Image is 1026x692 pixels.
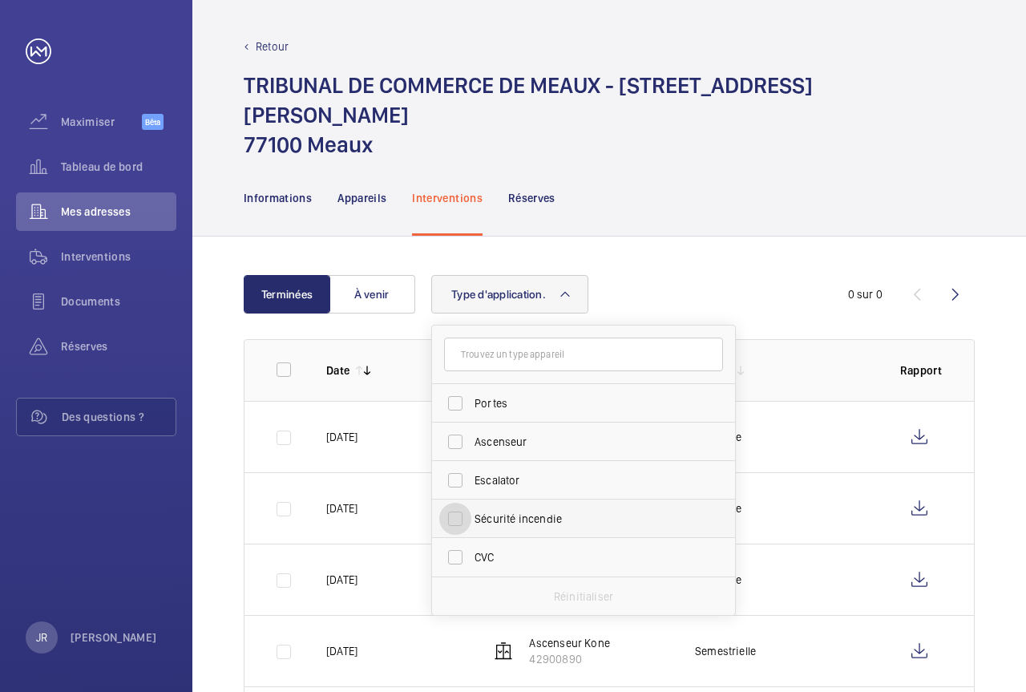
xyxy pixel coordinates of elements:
[61,205,131,218] font: Mes adresses
[451,288,546,301] font: Type d'application.
[244,192,312,204] font: Informations
[326,573,357,586] font: [DATE]
[145,117,160,127] font: Bêta
[329,275,415,314] button: À venir
[508,192,555,204] font: Réserves
[62,411,144,423] font: Des questions ?
[36,631,47,644] font: JR
[475,511,695,527] span: Sécurité incendie
[494,641,513,661] img: elevator.svg
[695,645,756,658] font: Semestrielle
[244,275,330,314] button: Terminées
[244,71,813,128] font: TRIBUNAL DE COMMERCE DE MEAUX - [STREET_ADDRESS][PERSON_NAME]
[326,645,357,658] font: [DATE]
[354,288,390,301] font: À venir
[475,395,695,411] span: Portes
[412,192,483,204] font: Interventions
[529,653,581,666] font: 42900890
[326,364,349,377] font: Date
[337,192,386,204] font: Appareils
[326,502,357,515] font: [DATE]
[554,589,613,605] p: Réinitialiser
[244,131,373,158] font: 77100 Meaux
[61,340,108,353] font: Réserves
[900,364,942,377] font: Rapport
[475,434,695,450] span: Ascenseur
[71,631,157,644] font: [PERSON_NAME]
[61,160,143,173] font: Tableau de bord
[256,40,289,53] font: Retour
[61,295,120,308] font: Documents
[326,431,357,443] font: [DATE]
[61,115,115,128] font: Maximiser
[475,472,695,488] span: Escalator
[444,338,723,371] input: Trouvez un type appareil
[475,549,695,565] span: CVC
[61,250,131,263] font: Interventions
[261,288,313,301] font: Terminées
[431,275,588,314] button: Type d'application.
[848,288,883,301] font: 0 sur 0
[529,637,610,650] font: Ascenseur Kone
